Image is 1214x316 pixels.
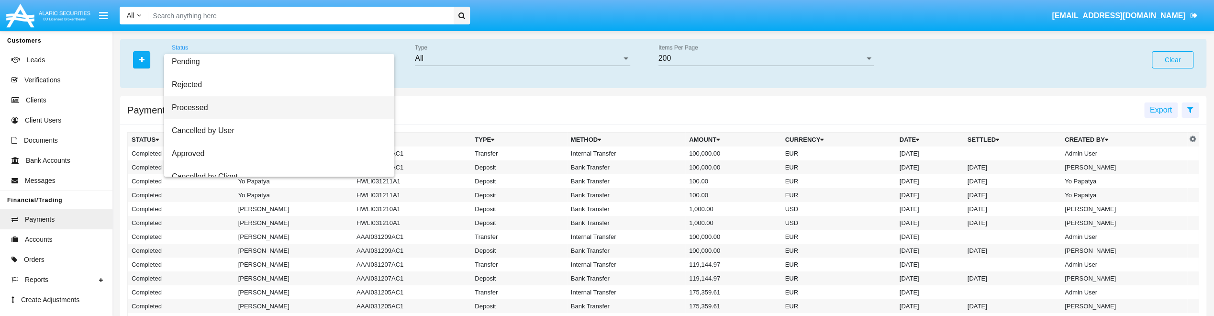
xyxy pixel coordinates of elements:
[172,50,387,73] span: Pending
[172,142,387,165] span: Approved
[172,165,387,188] span: Cancelled by Client
[172,96,387,119] span: Processed
[172,73,387,96] span: Rejected
[172,119,387,142] span: Cancelled by User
